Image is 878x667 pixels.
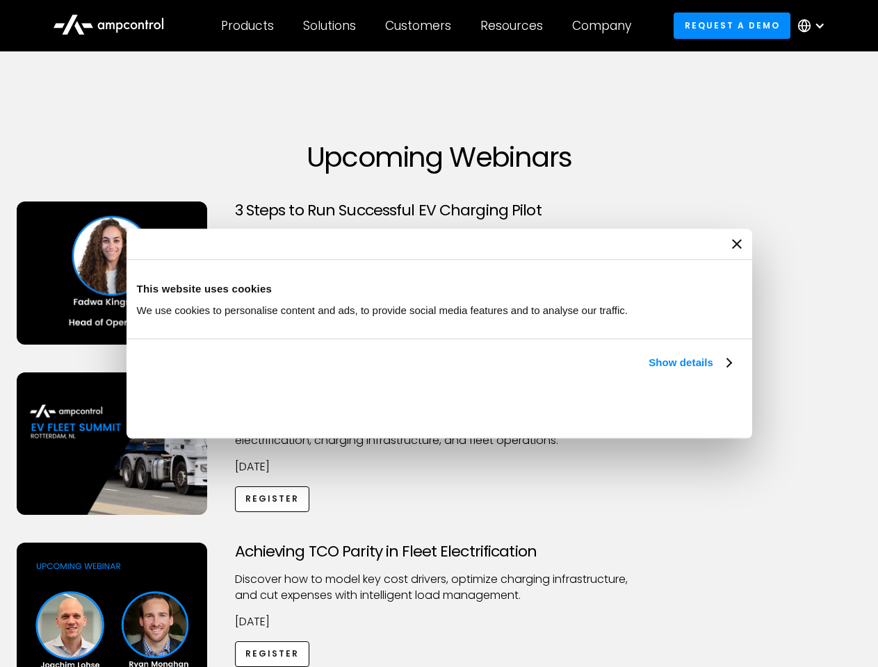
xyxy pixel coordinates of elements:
[235,201,644,220] h3: 3 Steps to Run Successful EV Charging Pilot
[303,18,356,33] div: Solutions
[221,18,274,33] div: Products
[137,304,628,316] span: We use cookies to personalise content and ads, to provide social media features and to analyse ou...
[235,486,310,512] a: Register
[137,281,742,297] div: This website uses cookies
[572,18,631,33] div: Company
[235,543,644,561] h3: Achieving TCO Parity in Fleet Electrification
[235,459,644,475] p: [DATE]
[480,18,543,33] div: Resources
[235,614,644,629] p: [DATE]
[235,572,644,603] p: Discover how to model key cost drivers, optimize charging infrastructure, and cut expenses with i...
[674,13,790,38] a: Request a demo
[235,641,310,667] a: Register
[732,239,742,249] button: Close banner
[385,18,451,33] div: Customers
[649,354,731,371] a: Show details
[17,140,862,174] h1: Upcoming Webinars
[537,387,736,427] button: Okay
